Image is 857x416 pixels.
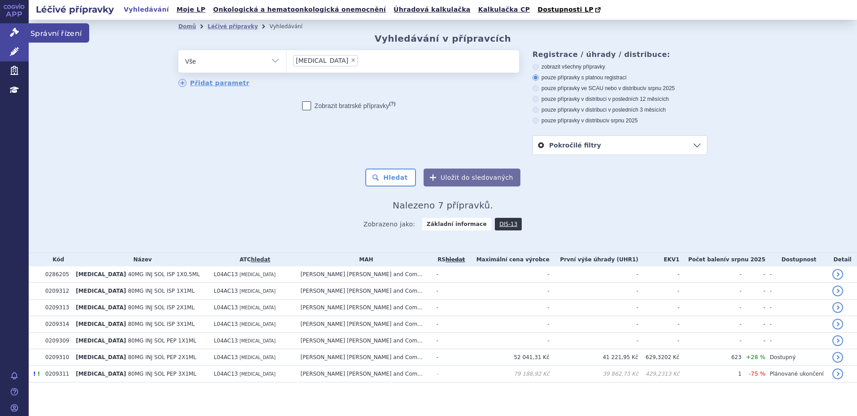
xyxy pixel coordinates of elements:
[240,289,276,294] span: [MEDICAL_DATA]
[178,23,196,30] a: Domů
[537,6,593,13] span: Dostupnosti LP
[466,333,550,349] td: -
[680,366,741,382] td: 1
[832,352,843,363] a: detail
[446,256,465,263] del: hledat
[76,271,126,277] span: [MEDICAL_DATA]
[432,366,466,382] td: -
[766,333,828,349] td: -
[269,20,314,33] li: Vyhledávání
[766,316,828,333] td: -
[71,253,209,266] th: Název
[432,266,466,283] td: -
[240,338,276,343] span: [MEDICAL_DATA]
[680,299,741,316] td: -
[296,366,432,382] td: [PERSON_NAME] [PERSON_NAME] and Com...
[214,304,238,311] span: L04AC13
[680,283,741,299] td: -
[466,316,550,333] td: -
[432,299,466,316] td: -
[208,23,258,30] a: Léčivé přípravky
[680,253,766,266] th: Počet balení
[766,266,828,283] td: -
[251,256,270,263] a: hledat
[351,57,356,63] span: ×
[210,4,389,16] a: Onkologická a hematoonkologická onemocnění
[828,253,857,266] th: Detail
[174,4,208,16] a: Moje LP
[466,266,550,283] td: -
[638,316,680,333] td: -
[424,169,520,186] button: Uložit do sledovaných
[638,253,680,266] th: EKV1
[638,266,680,283] td: -
[638,299,680,316] td: -
[41,333,71,349] td: 0209309
[296,57,348,64] span: [MEDICAL_DATA]
[128,338,196,344] span: 80MG INJ SOL PEP 1X1ML
[240,272,276,277] span: [MEDICAL_DATA]
[535,4,605,16] a: Dostupnosti LP
[121,4,172,16] a: Vyhledávání
[41,366,71,382] td: 0209311
[550,316,638,333] td: -
[76,288,126,294] span: [MEDICAL_DATA]
[533,136,707,155] a: Pokročilé filtry
[476,4,533,16] a: Kalkulačka CP
[741,299,765,316] td: -
[766,253,828,266] th: Dostupnost
[76,371,126,377] span: [MEDICAL_DATA]
[532,74,707,81] label: pouze přípravky s platnou registrací
[466,253,550,266] th: Maximální cena výrobce
[389,101,395,107] abbr: (?)
[466,349,550,366] td: 52 041,31 Kč
[364,218,416,230] span: Zobrazeno jako:
[532,117,707,124] label: pouze přípravky v distribuci
[466,299,550,316] td: -
[296,299,432,316] td: [PERSON_NAME] [PERSON_NAME] and Com...
[302,101,396,110] label: Zobrazit bratrské přípravky
[76,354,126,360] span: [MEDICAL_DATA]
[532,106,707,113] label: pouze přípravky v distribuci v posledních 3 měsících
[832,269,843,280] a: detail
[466,283,550,299] td: -
[766,349,828,366] td: Dostupný
[360,55,365,66] input: [MEDICAL_DATA]
[209,253,296,266] th: ATC
[128,271,199,277] span: 40MG INJ SOL ISP 1X0,5ML
[38,371,40,377] span: Tento přípravek má více úhrad.
[240,355,276,360] span: [MEDICAL_DATA]
[741,316,765,333] td: -
[128,354,196,360] span: 80MG INJ SOL PEP 2X1ML
[240,322,276,327] span: [MEDICAL_DATA]
[128,371,196,377] span: 80MG INJ SOL PEP 3X1ML
[832,335,843,346] a: detail
[680,316,741,333] td: -
[550,283,638,299] td: -
[296,266,432,283] td: [PERSON_NAME] [PERSON_NAME] and Com...
[766,366,828,382] td: Plánované ukončení
[550,366,638,382] td: 39 862,73 Kč
[432,316,466,333] td: -
[214,354,238,360] span: L04AC13
[178,79,250,87] a: Přidat parametr
[466,366,550,382] td: 79 188,92 Kč
[746,354,765,360] span: +28 %
[29,23,89,42] span: Správní řízení
[128,288,195,294] span: 80MG INJ SOL ISP 1X1ML
[214,338,238,344] span: L04AC13
[41,316,71,333] td: 0209314
[214,371,238,377] span: L04AC13
[432,349,466,366] td: -
[296,316,432,333] td: [PERSON_NAME] [PERSON_NAME] and Com...
[76,304,126,311] span: [MEDICAL_DATA]
[41,253,71,266] th: Kód
[741,283,765,299] td: -
[741,333,765,349] td: -
[41,299,71,316] td: 0209313
[296,349,432,366] td: [PERSON_NAME] [PERSON_NAME] and Com...
[375,33,511,44] h2: Vyhledávání v přípravcích
[749,370,765,377] span: -75 %
[41,266,71,283] td: 0286205
[680,333,741,349] td: -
